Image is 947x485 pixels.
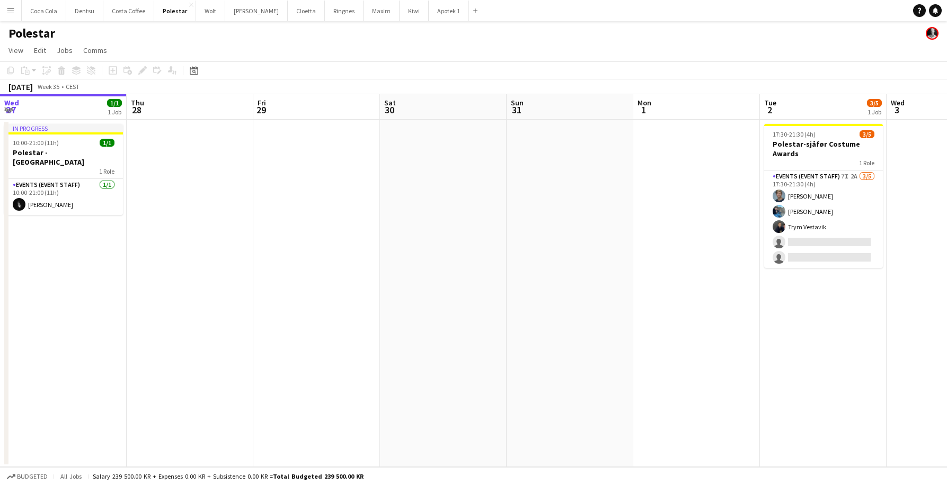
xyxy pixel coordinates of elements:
[100,139,114,147] span: 1/1
[131,98,144,107] span: Thu
[511,98,524,107] span: Sun
[196,1,225,21] button: Wolt
[384,98,396,107] span: Sat
[17,473,48,480] span: Budgeted
[764,139,883,158] h3: Polestar-sjåfør Costume Awards
[763,104,776,116] span: 2
[52,43,77,57] a: Jobs
[30,43,50,57] a: Edit
[13,139,59,147] span: 10:00-21:00 (11h)
[860,130,874,138] span: 3/5
[891,98,905,107] span: Wed
[103,1,154,21] button: Costa Coffee
[4,124,123,215] app-job-card: In progress10:00-21:00 (11h)1/1Polestar - [GEOGRAPHIC_DATA]1 RoleEvents (Event Staff)1/110:00-21:...
[129,104,144,116] span: 28
[57,46,73,55] span: Jobs
[383,104,396,116] span: 30
[364,1,400,21] button: Maxim
[35,83,61,91] span: Week 35
[58,472,84,480] span: All jobs
[273,472,364,480] span: Total Budgeted 239 500.00 KR
[107,99,122,107] span: 1/1
[8,82,33,92] div: [DATE]
[4,179,123,215] app-card-role: Events (Event Staff)1/110:00-21:00 (11h)[PERSON_NAME]
[66,83,79,91] div: CEST
[66,1,103,21] button: Dentsu
[889,104,905,116] span: 3
[3,104,19,116] span: 27
[4,98,19,107] span: Wed
[859,159,874,167] span: 1 Role
[8,46,23,55] span: View
[429,1,469,21] button: Apotek 1
[764,124,883,268] app-job-card: 17:30-21:30 (4h)3/5Polestar-sjåfør Costume Awards1 RoleEvents (Event Staff)7I2A3/517:30-21:30 (4h...
[288,1,325,21] button: Cloetta
[79,43,111,57] a: Comms
[154,1,196,21] button: Polestar
[258,98,266,107] span: Fri
[99,167,114,175] span: 1 Role
[83,46,107,55] span: Comms
[4,124,123,132] div: In progress
[867,99,882,107] span: 3/5
[108,108,121,116] div: 1 Job
[868,108,881,116] div: 1 Job
[764,170,883,268] app-card-role: Events (Event Staff)7I2A3/517:30-21:30 (4h)[PERSON_NAME][PERSON_NAME]Trym Vestavik
[22,1,66,21] button: Coca Cola
[34,46,46,55] span: Edit
[4,43,28,57] a: View
[926,27,939,40] app-user-avatar: Martin Torstensen
[764,98,776,107] span: Tue
[773,130,816,138] span: 17:30-21:30 (4h)
[325,1,364,21] button: Ringnes
[4,148,123,167] h3: Polestar - [GEOGRAPHIC_DATA]
[225,1,288,21] button: [PERSON_NAME]
[93,472,364,480] div: Salary 239 500.00 KR + Expenses 0.00 KR + Subsistence 0.00 KR =
[5,471,49,482] button: Budgeted
[638,98,651,107] span: Mon
[636,104,651,116] span: 1
[256,104,266,116] span: 29
[400,1,429,21] button: Kiwi
[8,25,55,41] h1: Polestar
[509,104,524,116] span: 31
